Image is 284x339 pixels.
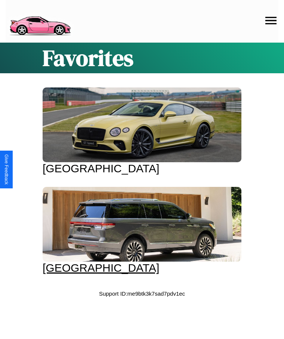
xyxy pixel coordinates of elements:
div: [GEOGRAPHIC_DATA] [43,162,241,175]
p: Support ID: me9btk3k7sad7pdv1ec [99,289,185,299]
div: [GEOGRAPHIC_DATA] [43,262,241,274]
img: logo [6,4,74,37]
div: Give Feedback [4,154,9,185]
h1: Favorites [43,43,241,73]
